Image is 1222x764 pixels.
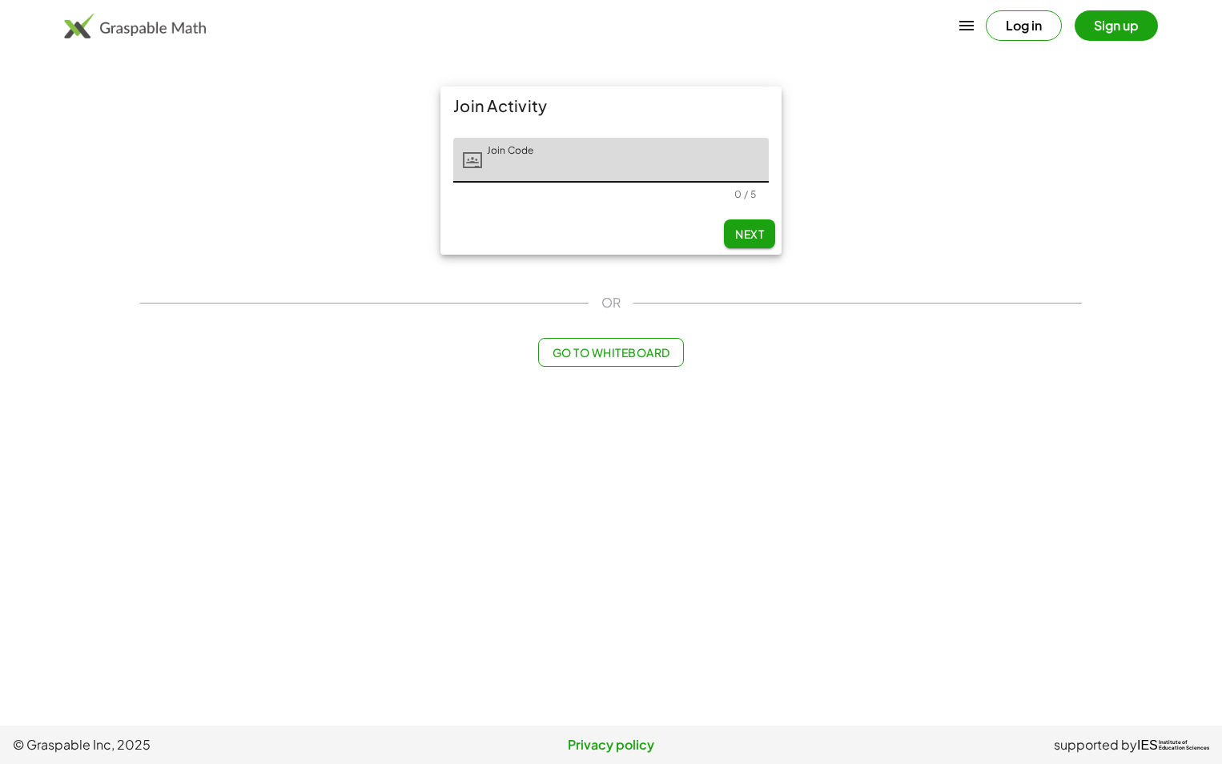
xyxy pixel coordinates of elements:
[1137,735,1209,754] a: IESInstitute ofEducation Sciences
[552,345,669,360] span: Go to Whiteboard
[13,735,412,754] span: © Graspable Inc, 2025
[1159,740,1209,751] span: Institute of Education Sciences
[538,338,683,367] button: Go to Whiteboard
[412,735,810,754] a: Privacy policy
[735,227,764,241] span: Next
[734,188,756,200] div: 0 / 5
[986,10,1062,41] button: Log in
[440,86,782,125] div: Join Activity
[1075,10,1158,41] button: Sign up
[724,219,775,248] button: Next
[601,293,621,312] span: OR
[1054,735,1137,754] span: supported by
[1137,738,1158,753] span: IES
